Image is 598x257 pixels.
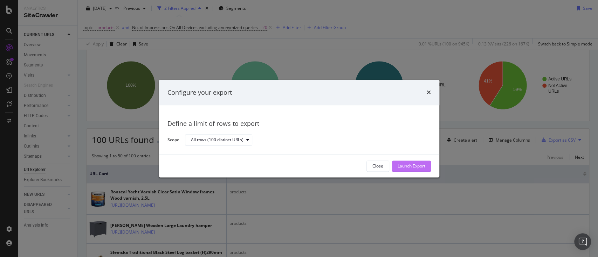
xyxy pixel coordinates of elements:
div: Define a limit of rows to export [167,120,431,129]
label: Scope [167,137,179,144]
div: Open Intercom Messenger [574,233,591,250]
div: modal [159,80,439,177]
div: times [427,88,431,97]
div: Configure your export [167,88,232,97]
button: Close [366,160,389,172]
div: All rows (100 distinct URLs) [191,138,243,142]
div: Close [372,163,383,169]
div: Launch Export [398,163,425,169]
button: All rows (100 distinct URLs) [185,135,252,146]
button: Launch Export [392,160,431,172]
